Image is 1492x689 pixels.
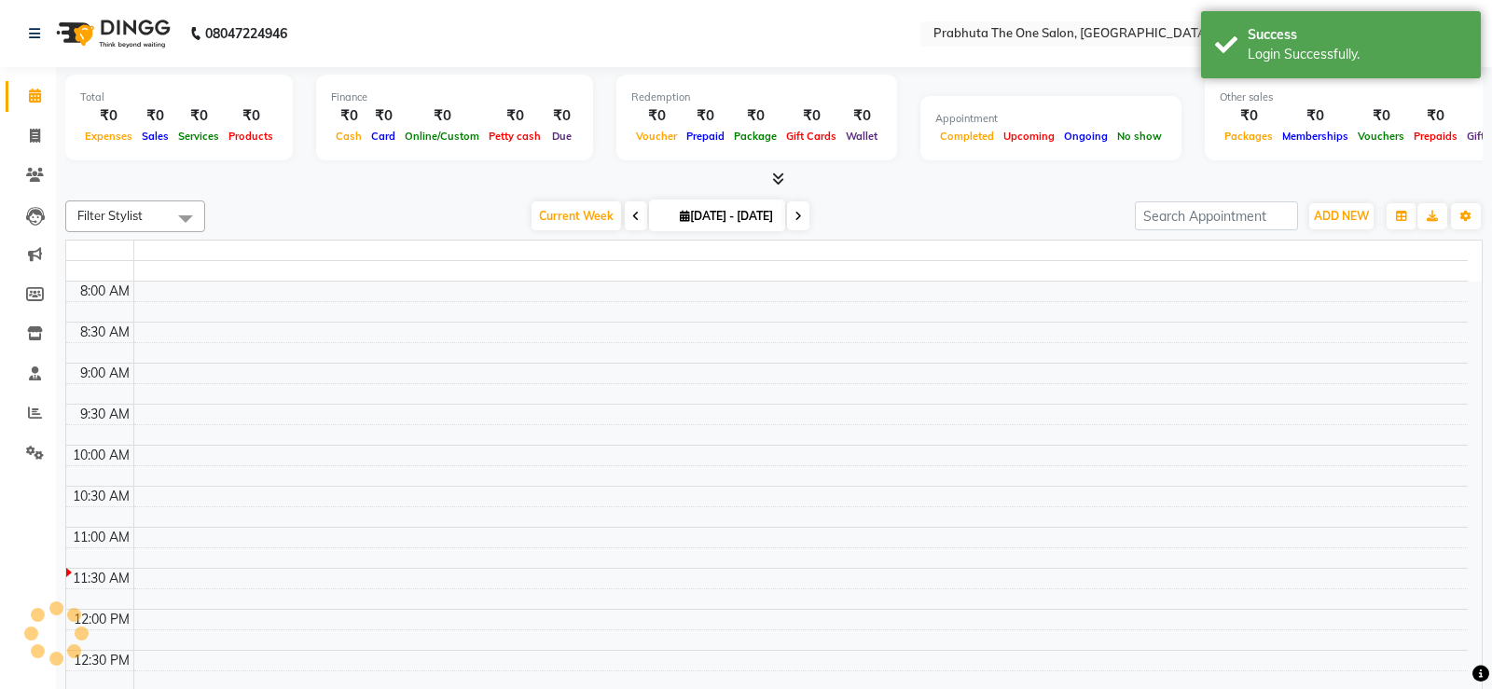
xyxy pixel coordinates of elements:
span: Wallet [841,130,882,143]
span: Prepaid [682,130,729,143]
span: ADD NEW [1314,209,1369,223]
div: ₹0 [546,105,578,127]
div: Redemption [631,90,882,105]
div: ₹0 [366,105,400,127]
span: Completed [935,130,999,143]
span: Current Week [532,201,621,230]
div: ₹0 [400,105,484,127]
span: Vouchers [1353,130,1409,143]
span: Due [547,130,576,143]
img: logo [48,7,175,60]
button: ADD NEW [1309,203,1374,229]
div: ₹0 [1278,105,1353,127]
span: Memberships [1278,130,1353,143]
span: No show [1112,130,1167,143]
span: Products [224,130,278,143]
div: 8:30 AM [76,323,133,342]
div: Appointment [935,111,1167,127]
div: 9:00 AM [76,364,133,383]
span: Packages [1220,130,1278,143]
span: Petty cash [484,130,546,143]
div: 11:30 AM [69,569,133,588]
div: Total [80,90,278,105]
input: Search Appointment [1135,201,1298,230]
span: [DATE] - [DATE] [675,209,778,223]
div: ₹0 [224,105,278,127]
div: ₹0 [331,105,366,127]
div: 10:00 AM [69,446,133,465]
div: ₹0 [781,105,841,127]
div: 8:00 AM [76,282,133,301]
span: Ongoing [1059,130,1112,143]
div: ₹0 [80,105,137,127]
span: Gift Cards [781,130,841,143]
b: 08047224946 [205,7,287,60]
div: 9:30 AM [76,405,133,424]
span: Expenses [80,130,137,143]
span: Services [173,130,224,143]
span: Sales [137,130,173,143]
div: ₹0 [1353,105,1409,127]
span: Online/Custom [400,130,484,143]
div: ₹0 [729,105,781,127]
div: ₹0 [1220,105,1278,127]
span: Filter Stylist [77,208,143,223]
div: Finance [331,90,578,105]
div: Login Successfully. [1248,45,1467,64]
div: 12:30 PM [70,651,133,670]
div: ₹0 [631,105,682,127]
span: Voucher [631,130,682,143]
span: Cash [331,130,366,143]
span: Package [729,130,781,143]
span: Card [366,130,400,143]
div: Success [1248,25,1467,45]
div: ₹0 [841,105,882,127]
div: ₹0 [1409,105,1462,127]
div: 11:00 AM [69,528,133,547]
div: ₹0 [484,105,546,127]
span: Prepaids [1409,130,1462,143]
div: 10:30 AM [69,487,133,506]
div: ₹0 [682,105,729,127]
div: ₹0 [137,105,173,127]
span: Upcoming [999,130,1059,143]
div: 12:00 PM [70,610,133,629]
div: ₹0 [173,105,224,127]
